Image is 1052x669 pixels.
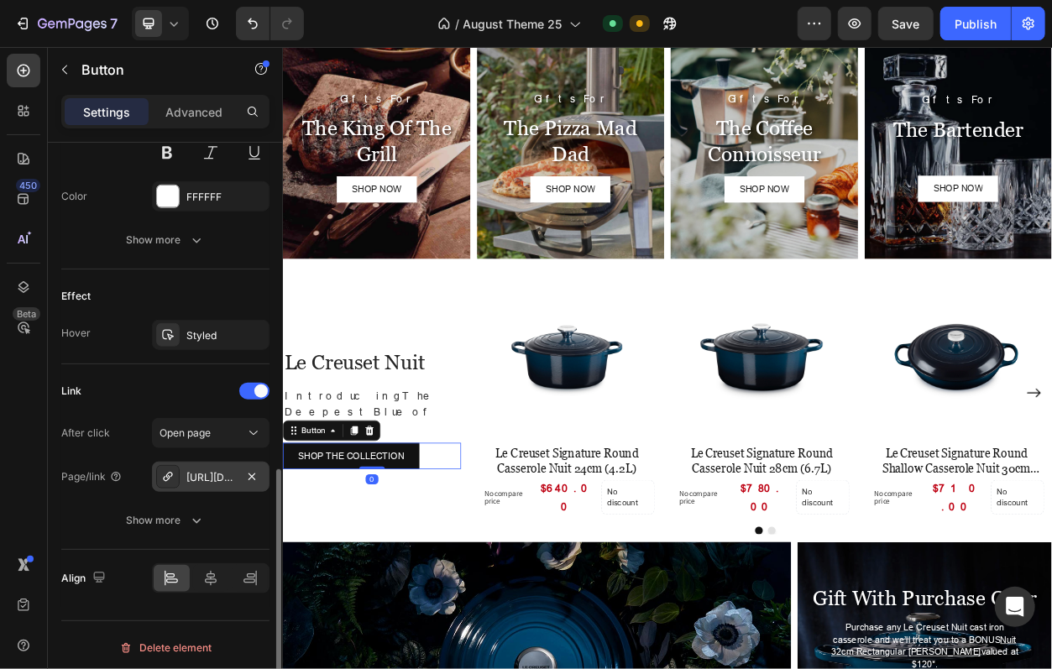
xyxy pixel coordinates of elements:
div: After click [61,426,110,441]
button: Save [878,7,934,40]
p: No discount [935,575,990,605]
div: Show more [127,232,205,248]
button: Carousel Next Arrow [974,443,994,463]
p: SHOP NOW [599,176,663,197]
div: Align [61,567,109,590]
h2: the pizza mad dad [268,87,487,159]
a: Le Creuset Signature Round Casserole Nuit 24cm (4.2L) [257,291,487,521]
p: Introducing The Deepest Blue of All [2,447,232,510]
div: Color [61,189,87,204]
div: Hover [61,326,91,341]
h2: the coffee connoisseur [521,87,741,159]
img: Le Creuset Signature Round Casserole Nuit 24cm (4.2L) | Minimax [257,291,487,521]
a: SHOP NOW [832,169,937,203]
p: No compare price [264,580,322,600]
span: Save [892,17,920,31]
button: Show more [61,505,270,536]
div: $640.00 [336,565,408,615]
span: Open page [160,426,211,439]
div: Show more [127,512,205,529]
div: Page/link [61,469,123,484]
div: Undo/Redo [236,7,304,40]
a: Le Creuset Signature Round Casserole Nuit 28cm (6.7L) [512,521,742,565]
div: Delete element [119,638,212,658]
p: 7 [110,13,118,34]
button: Open page [152,418,270,448]
button: 7 [7,7,125,40]
div: Styled [186,328,265,343]
div: FFFFFF [186,190,265,205]
a: Le Creuset Signature Round Shallow Casserole Nuit 30cm (3.5L) [767,521,997,565]
img: Le Creuset Signature Round Shallow Casserole Nuit 30cm (3.5L) | Minimax [767,291,997,521]
a: Le Creuset Signature Round Casserole Nuit 24cm (4.2L) [257,521,487,565]
iframe: Design area [283,47,1052,669]
p: SHOP NOW [852,175,917,196]
p: Settings [83,103,130,121]
div: 0 [108,560,125,573]
p: Gifts For [798,61,973,77]
p: Button [81,60,224,80]
button: Dot [636,629,646,639]
a: Le Creuset Signature Round Shallow Casserole Nuit 30cm (3.5L) [767,291,997,521]
p: Gifts For [543,60,719,76]
div: Open Intercom Messenger [995,587,1035,627]
div: 450 [16,179,40,192]
h2: the bartender [776,89,995,127]
a: SHOP NOW [578,170,683,204]
button: Show more [61,225,270,255]
div: Button [21,495,59,510]
p: No discount [425,575,479,605]
button: Dot [619,629,629,639]
p: No discount [680,575,735,605]
span: August Theme 25 [463,15,563,33]
button: Publish [940,7,1011,40]
div: $780.00 [591,565,663,615]
div: Link [61,384,81,399]
p: No compare price [774,580,833,600]
p: SHOP NOW [344,176,409,197]
p: Gifts For [290,60,465,76]
a: SHOP NOW [324,170,429,204]
p: No compare price [519,580,578,600]
p: SHOP THE COLLECTION [20,525,159,546]
p: Advanced [165,103,222,121]
a: Le Creuset Signature Round Casserole Nuit 28cm (6.7L) [512,291,742,521]
div: Effect [61,289,91,304]
button: Delete element [61,635,270,661]
span: / [456,15,460,33]
img: Le Creuset Signature Round Casserole Nuit 28cm (6.7L) | Minimax [512,291,742,521]
div: Beta [13,307,40,321]
div: Publish [955,15,997,33]
div: $710.00 [846,565,919,615]
div: [URL][DOMAIN_NAME] [186,470,235,485]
